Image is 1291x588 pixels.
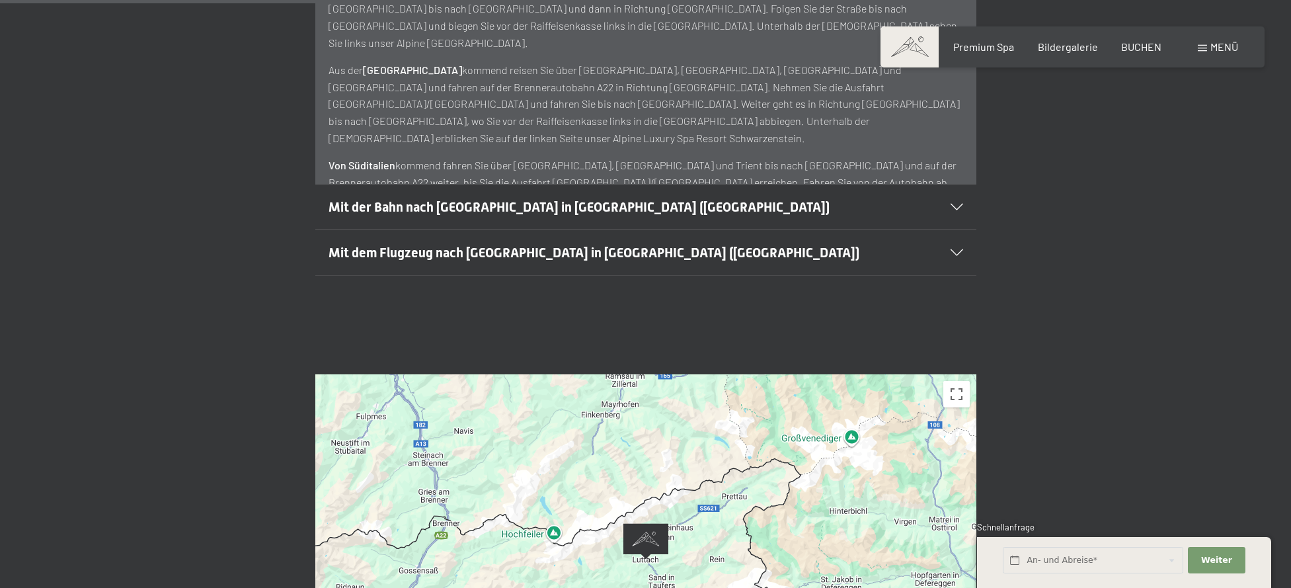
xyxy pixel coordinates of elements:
[1201,554,1232,566] span: Weiter
[363,63,462,76] strong: [GEOGRAPHIC_DATA]
[953,40,1014,53] a: Premium Spa
[623,523,668,560] div: Alpine Luxury SPA Resort SCHWARZENSTEIN
[1188,547,1245,574] button: Weiter
[329,62,963,146] p: Aus der kommend reisen Sie über [GEOGRAPHIC_DATA], [GEOGRAPHIC_DATA], [GEOGRAPHIC_DATA] und [GEOG...
[1038,40,1098,53] a: Bildergalerie
[977,522,1035,532] span: Schnellanfrage
[329,159,395,171] strong: Von Süditalien
[1210,40,1238,53] span: Menü
[329,199,830,215] span: Mit der Bahn nach [GEOGRAPHIC_DATA] in [GEOGRAPHIC_DATA] ([GEOGRAPHIC_DATA])
[1121,40,1161,53] a: BUCHEN
[943,381,970,407] button: Vollbildansicht ein/aus
[329,157,963,241] p: kommend fahren Sie über [GEOGRAPHIC_DATA], [GEOGRAPHIC_DATA] und Trient bis nach [GEOGRAPHIC_DATA...
[329,245,859,261] span: Mit dem Flugzeug nach [GEOGRAPHIC_DATA] in [GEOGRAPHIC_DATA] ([GEOGRAPHIC_DATA])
